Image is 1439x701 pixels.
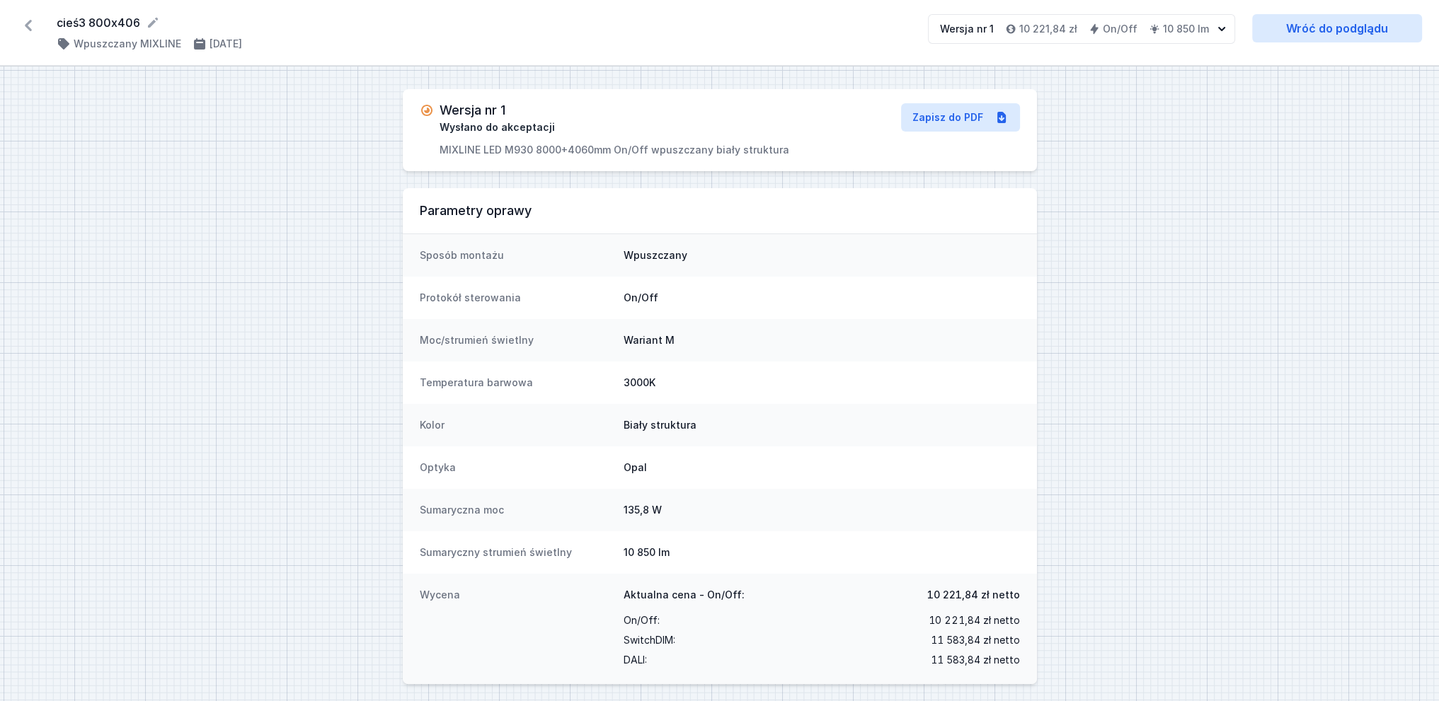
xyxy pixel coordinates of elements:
dd: Wariant M [624,333,1020,347]
dd: Biały struktura [624,418,1020,432]
h4: Wpuszczany MIXLINE [74,37,181,51]
div: Wersja nr 1 [940,22,994,36]
button: Edytuj nazwę projektu [146,16,160,30]
a: Wróć do podglądu [1252,14,1422,42]
dt: Sumaryczny strumień świetlny [420,545,612,560]
p: MIXLINE LED M930 8000+4060mm On/Off wpuszczany biały struktura [440,143,789,157]
form: cieś3 800x406 [57,14,911,31]
h4: 10 850 lm [1163,22,1209,36]
span: On/Off : [624,610,660,630]
h4: 10 221,84 zł [1019,22,1077,36]
dd: Wpuszczany [624,248,1020,262]
h4: On/Off [1103,22,1137,36]
dt: Moc/strumień świetlny [420,333,612,347]
span: 10 221,84 zł netto [927,588,1020,602]
span: Aktualna cena - On/Off: [624,588,745,602]
dt: Sposób montażu [420,248,612,262]
dd: On/Off [624,291,1020,305]
dt: Protokół sterowania [420,291,612,305]
dd: 3000K [624,376,1020,390]
a: Zapisz do PDF [901,103,1020,132]
dt: Temperatura barwowa [420,376,612,390]
h3: Parametry oprawy [420,202,1020,219]
dd: Opal [624,460,1020,475]
dt: Wycena [420,588,612,670]
span: 11 583,84 zł netto [931,650,1020,670]
dt: Optyka [420,460,612,475]
dd: 10 850 lm [624,545,1020,560]
img: pending.svg [420,103,434,117]
button: Wersja nr 110 221,84 złOn/Off10 850 lm [928,14,1235,44]
span: 11 583,84 zł netto [931,630,1020,650]
span: SwitchDIM : [624,630,675,650]
span: 10 221,84 zł netto [929,610,1020,630]
dt: Kolor [420,418,612,432]
h4: [DATE] [210,37,242,51]
dt: Sumaryczna moc [420,503,612,517]
dd: 135,8 W [624,503,1020,517]
h3: Wersja nr 1 [440,103,505,117]
span: Wysłano do akceptacji [440,120,555,134]
span: DALI : [624,650,647,670]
